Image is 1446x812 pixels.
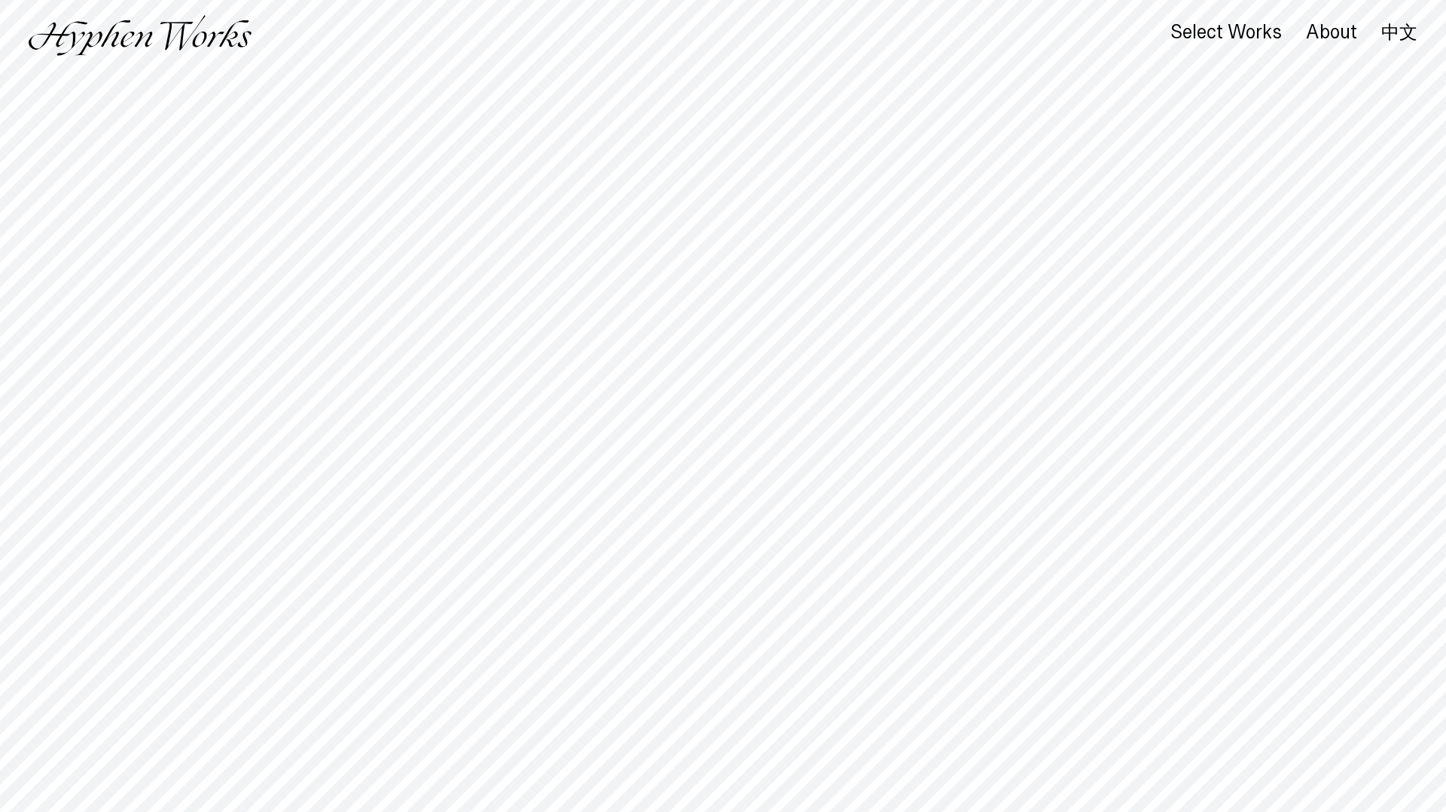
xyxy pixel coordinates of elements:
[1306,25,1357,41] a: About
[1170,22,1282,43] div: Select Works
[1381,24,1417,41] a: 中文
[29,15,251,56] img: Hyphen Works
[1170,25,1282,41] a: Select Works
[1306,22,1357,43] div: About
